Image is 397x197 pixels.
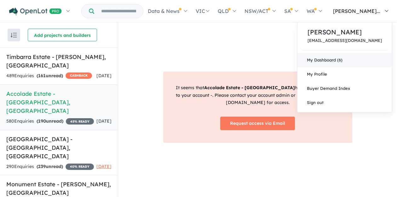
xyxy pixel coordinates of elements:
[95,4,142,18] input: Try estate name, suburb, builder or developer
[297,96,392,110] a: Sign out
[37,164,63,169] strong: ( unread)
[6,118,94,125] div: 580 Enquir ies
[37,118,63,124] strong: ( unread)
[333,8,380,14] span: [PERSON_NAME]...
[6,72,92,80] div: 489 Enquir ies
[28,29,97,41] button: Add projects and builders
[66,72,92,79] span: CASHBACK
[6,163,94,171] div: 290 Enquir ies
[9,8,62,15] img: Openlot PRO Logo White
[96,118,112,124] span: [DATE]
[220,117,295,130] a: Request access via Email
[38,118,46,124] span: 190
[66,118,94,125] span: 45 % READY
[6,53,112,70] h5: Timbarra Estate - [PERSON_NAME] , [GEOGRAPHIC_DATA]
[308,38,382,43] a: [EMAIL_ADDRESS][DOMAIN_NAME]
[11,33,17,38] img: sort.svg
[297,53,392,67] a: My Dashboard (6)
[204,85,295,90] strong: Accolade Estate - [GEOGRAPHIC_DATA]
[38,164,46,169] span: 239
[297,67,392,81] a: My Profile
[297,81,392,96] a: Buyer Demand Index
[307,72,327,77] span: My Profile
[6,180,112,197] h5: Monument Estate - [PERSON_NAME] , [GEOGRAPHIC_DATA]
[96,164,112,169] span: [DATE]
[174,84,342,107] p: It seems that hasn't been assigned to your account - . Please contact your account admin or [EMAI...
[37,73,63,78] strong: ( unread)
[308,27,382,37] a: [PERSON_NAME]
[38,73,46,78] span: 161
[66,164,94,170] span: 40 % READY
[6,135,112,160] h5: [GEOGRAPHIC_DATA] - [GEOGRAPHIC_DATA] , [GEOGRAPHIC_DATA]
[6,90,112,115] h5: Accolade Estate - [GEOGRAPHIC_DATA] , [GEOGRAPHIC_DATA]
[96,73,112,78] span: [DATE]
